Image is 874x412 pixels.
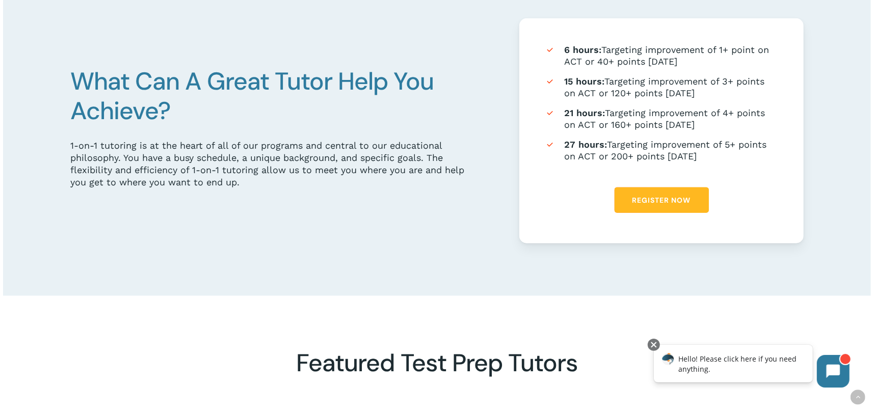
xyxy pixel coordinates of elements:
span: Register Now [632,195,691,205]
iframe: Chatbot [643,337,860,398]
strong: 21 hours: [564,107,605,118]
strong: 27 hours: [564,139,607,150]
li: Targeting improvement of 3+ points on ACT or 120+ points [DATE] [545,75,779,99]
a: Register Now [615,187,709,213]
li: Targeting improvement of 4+ points on ACT or 160+ points [DATE] [545,107,779,131]
li: Targeting improvement of 1+ point on ACT or 40+ points [DATE] [545,44,779,68]
div: 1-on-1 tutoring is at the heart of all of our programs and central to our educational philosophy.... [70,140,472,188]
h2: Featured Test Prep Tutors [195,348,679,378]
span: What Can A Great Tutor Help You Achieve? [70,65,434,127]
strong: 15 hours: [564,76,604,87]
li: Targeting improvement of 5+ points on ACT or 200+ points [DATE] [545,139,779,162]
strong: 6 hours: [564,44,601,55]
